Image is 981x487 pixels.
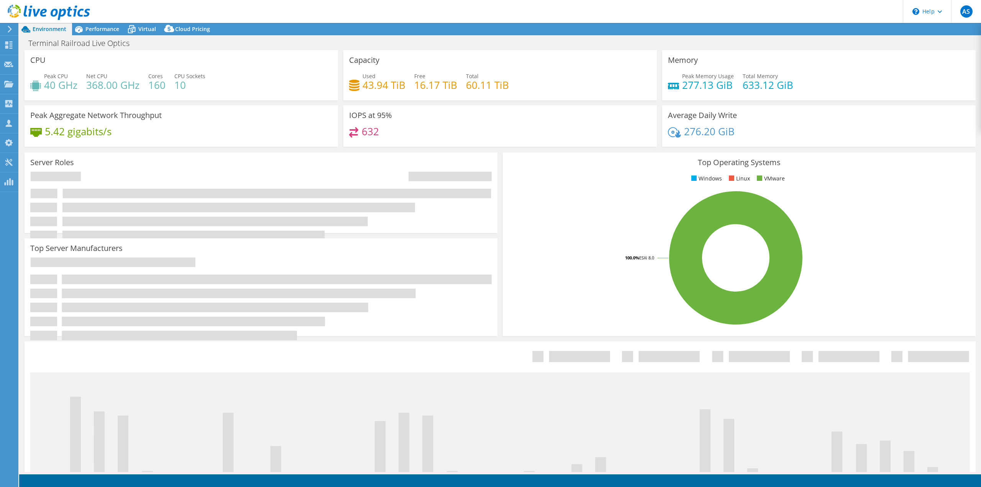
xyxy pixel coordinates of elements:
[45,127,112,136] h4: 5.42 gigabits/s
[33,25,66,33] span: Environment
[755,174,785,183] li: VMware
[25,39,141,48] h1: Terminal Railroad Live Optics
[363,81,405,89] h4: 43.94 TiB
[148,72,163,80] span: Cores
[148,81,166,89] h4: 160
[727,174,750,183] li: Linux
[174,72,205,80] span: CPU Sockets
[363,72,376,80] span: Used
[349,56,379,64] h3: Capacity
[86,81,139,89] h4: 368.00 GHz
[44,81,77,89] h4: 40 GHz
[30,56,46,64] h3: CPU
[362,127,379,136] h4: 632
[743,81,793,89] h4: 633.12 GiB
[30,244,123,253] h3: Top Server Manufacturers
[625,255,639,261] tspan: 100.0%
[85,25,119,33] span: Performance
[174,81,205,89] h4: 10
[414,72,425,80] span: Free
[86,72,107,80] span: Net CPU
[30,158,74,167] h3: Server Roles
[682,72,734,80] span: Peak Memory Usage
[30,111,162,120] h3: Peak Aggregate Network Throughput
[689,174,722,183] li: Windows
[668,111,737,120] h3: Average Daily Write
[682,81,734,89] h4: 277.13 GiB
[349,111,392,120] h3: IOPS at 95%
[639,255,654,261] tspan: ESXi 8.0
[668,56,698,64] h3: Memory
[960,5,973,18] span: AS
[684,127,735,136] h4: 276.20 GiB
[509,158,970,167] h3: Top Operating Systems
[466,72,479,80] span: Total
[44,72,68,80] span: Peak CPU
[743,72,778,80] span: Total Memory
[414,81,457,89] h4: 16.17 TiB
[912,8,919,15] svg: \n
[175,25,210,33] span: Cloud Pricing
[466,81,509,89] h4: 60.11 TiB
[138,25,156,33] span: Virtual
